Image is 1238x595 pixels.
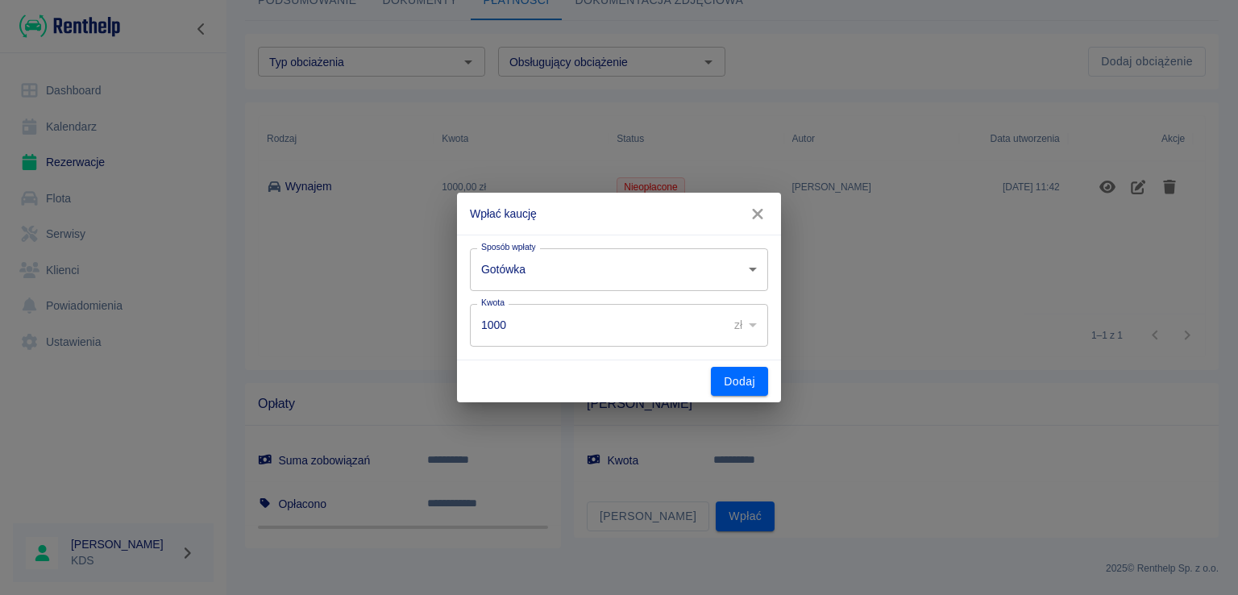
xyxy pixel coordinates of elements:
div: zł [723,304,768,347]
label: Sposób wpłaty [481,241,536,253]
h2: Wpłać kaucję [457,193,781,235]
button: Dodaj [711,367,768,397]
label: Kwota [481,297,505,309]
div: Gotówka [470,248,768,291]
